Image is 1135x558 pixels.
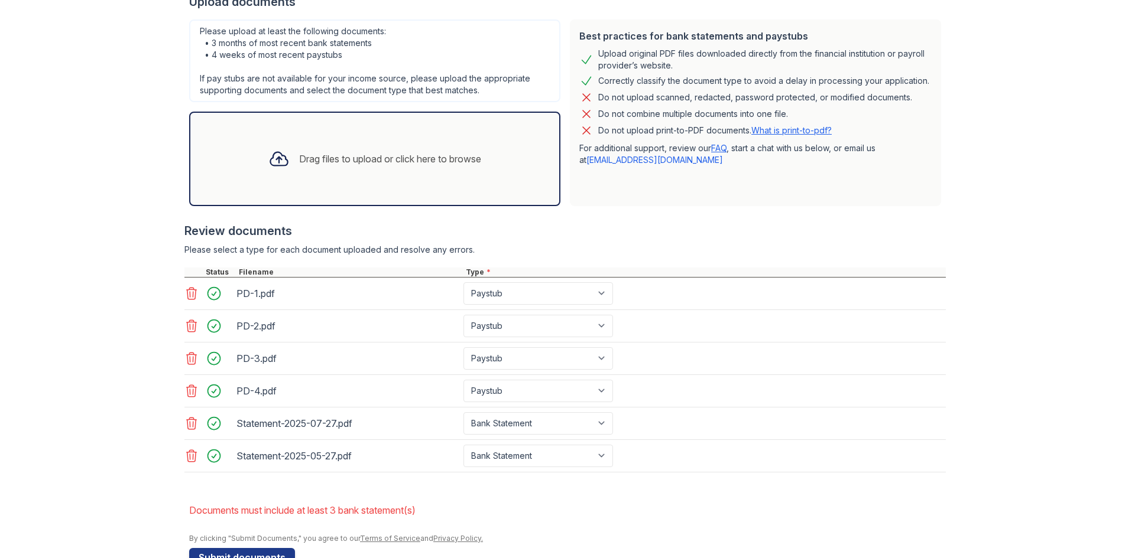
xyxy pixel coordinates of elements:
div: Please select a type for each document uploaded and resolve any errors. [184,244,946,256]
div: Correctly classify the document type to avoid a delay in processing your application. [598,74,929,88]
div: PD-4.pdf [236,381,459,400]
div: Do not combine multiple documents into one file. [598,107,788,121]
div: Statement-2025-05-27.pdf [236,446,459,465]
div: Filename [236,267,463,277]
div: PD-2.pdf [236,316,459,335]
li: Documents must include at least 3 bank statement(s) [189,498,946,522]
div: Please upload at least the following documents: • 3 months of most recent bank statements • 4 wee... [189,19,560,102]
div: Review documents [184,223,946,239]
div: PD-3.pdf [236,349,459,368]
div: By clicking "Submit Documents," you agree to our and [189,534,946,543]
div: Type [463,267,946,277]
div: Statement-2025-07-27.pdf [236,414,459,433]
a: What is print-to-pdf? [751,125,832,135]
a: FAQ [711,143,727,153]
div: Best practices for bank statements and paystubs [579,29,932,43]
a: Privacy Policy. [433,534,483,543]
p: Do not upload print-to-PDF documents. [598,125,832,136]
a: Terms of Service [360,534,420,543]
div: Status [203,267,236,277]
div: Upload original PDF files downloaded directly from the financial institution or payroll provider’... [598,48,932,71]
a: [EMAIL_ADDRESS][DOMAIN_NAME] [586,155,723,165]
p: For additional support, review our , start a chat with us below, or email us at [579,142,932,166]
div: Drag files to upload or click here to browse [299,152,481,166]
div: PD-1.pdf [236,284,459,303]
div: Do not upload scanned, redacted, password protected, or modified documents. [598,90,912,105]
